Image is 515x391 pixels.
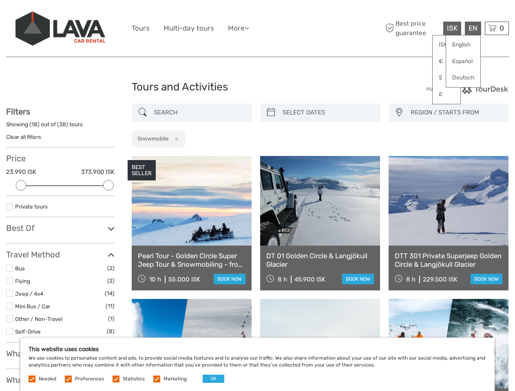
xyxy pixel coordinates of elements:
a: Español [446,54,480,69]
span: 10 h [149,276,161,283]
span: 8 h [406,276,416,283]
a: Clear all filters [6,134,41,140]
label: 38 [59,121,66,128]
a: English [446,37,480,52]
a: Deutsch [446,70,480,85]
h3: Travel Method [6,250,115,259]
img: PurchaseViaTourDesk.png [426,84,509,94]
span: ISK [447,24,458,32]
a: Self-Drive [15,328,41,335]
button: Open LiveChat chat widget [94,13,104,22]
span: Best price guarantee [383,19,441,37]
label: 18 [31,121,38,128]
a: book now [471,274,502,284]
div: 45.900 ISK [294,276,325,283]
label: Needed [39,376,56,382]
label: Statistics [123,376,145,382]
label: 23.990 ISK [6,168,36,176]
span: (8) [107,327,115,336]
button: x [170,134,181,143]
label: Marketing [164,376,187,382]
a: Multi-day tours [164,22,214,34]
label: Preferences [75,376,104,382]
a: Flying [15,278,30,284]
span: (14) [105,289,115,298]
button: REGION / STARTS FROM [407,106,505,119]
a: Other / Non-Travel [15,316,62,322]
input: SELECT DATES [279,105,376,120]
span: 0 [498,24,505,32]
div: EN [465,22,481,35]
h3: Price [6,154,115,163]
h1: Tours and Activities [132,81,383,94]
h2: Snowmobile [137,135,169,142]
a: £ [433,87,460,102]
a: ISK [433,37,460,52]
a: Mini Bus / Car [15,303,50,310]
a: € [433,54,460,69]
p: We're away right now. Please check back later! [11,14,92,21]
h5: This website uses cookies [29,346,486,353]
a: $ [433,70,460,85]
div: 229.500 ISK [423,276,458,283]
strong: Filters [6,107,30,116]
button: OK [203,375,224,383]
span: 8 h [278,276,287,283]
span: (2) [107,276,115,286]
a: DTT 301 Private Superjeep Golden Circle & Langjökull Glacier [395,252,502,268]
a: Tours [132,22,150,34]
a: Jeep / 4x4 [15,290,43,297]
div: We use cookies to personalise content and ads, to provide social media features and to analyse ou... [20,338,495,391]
h3: What do you want to do? [6,375,115,385]
a: book now [214,274,245,284]
a: More [228,22,249,34]
img: 523-13fdf7b0-e410-4b32-8dc9-7907fc8d33f7_logo_big.jpg [15,11,105,46]
span: (11) [106,301,115,311]
div: 55.000 ISK [168,276,200,283]
h3: Best Of [6,223,115,233]
div: Showing ( ) out of ( ) tours [6,121,115,133]
a: Private tours [15,203,48,210]
span: (1) [108,314,115,323]
a: Pearl Tour - Golden Circle Super Jeep Tour & Snowmobiling - from [GEOGRAPHIC_DATA] [138,252,245,268]
input: SEARCH [150,105,248,120]
div: BEST SELLER [128,160,156,180]
span: (2) [107,264,115,273]
h3: What do you want to see? [6,349,115,358]
a: book now [342,274,374,284]
a: DT 01 Golden Circle & Langjökull Glacier [266,252,374,268]
label: 373.900 ISK [81,168,115,176]
a: Bus [15,265,25,272]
